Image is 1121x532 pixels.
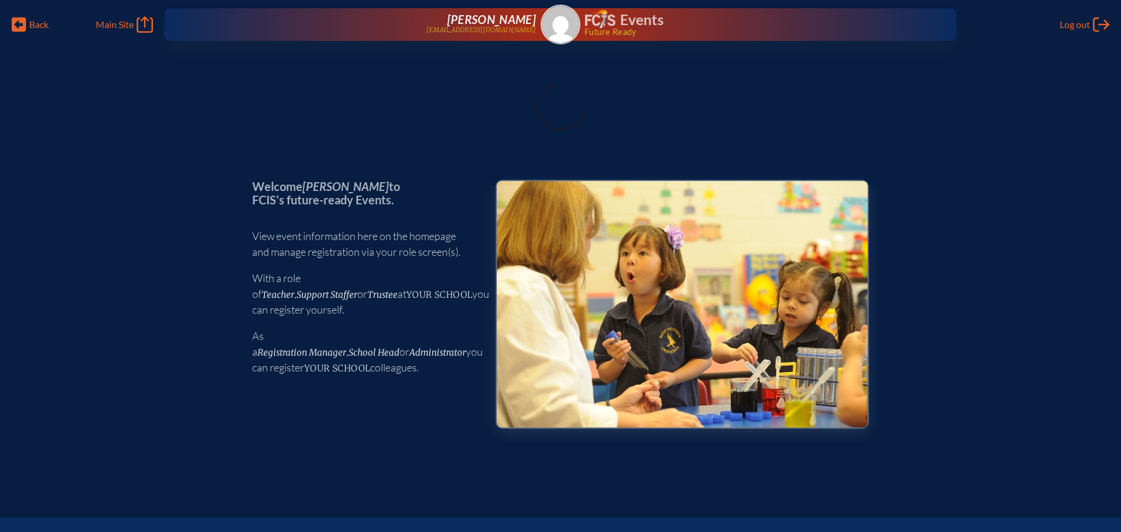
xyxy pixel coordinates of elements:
a: Main Site [96,16,153,33]
span: Back [29,19,48,30]
p: As a , or you can register colleagues. [252,328,477,375]
span: Administrator [409,347,466,358]
p: Welcome to FCIS’s future-ready Events. [252,180,477,206]
p: View event information here on the homepage and manage registration via your role screen(s). [252,228,477,260]
p: With a role of , or at you can register yourself. [252,270,477,318]
span: [PERSON_NAME] [302,179,389,193]
span: Future Ready [584,28,919,36]
span: Trustee [367,289,398,300]
p: [EMAIL_ADDRESS][DOMAIN_NAME] [426,26,536,34]
img: Events [497,181,868,427]
span: Registration Manager [257,347,346,358]
span: Main Site [96,19,134,30]
a: [PERSON_NAME][EMAIL_ADDRESS][DOMAIN_NAME] [202,13,536,36]
a: Gravatar [541,5,580,44]
span: your school [304,363,370,374]
span: [PERSON_NAME] [447,12,536,26]
span: School Head [349,347,399,358]
span: Teacher [262,289,294,300]
span: Support Staffer [297,289,357,300]
span: your school [406,289,472,300]
span: Log out [1060,19,1090,30]
div: FCIS Events — Future ready [585,9,919,36]
img: Gravatar [542,6,579,43]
